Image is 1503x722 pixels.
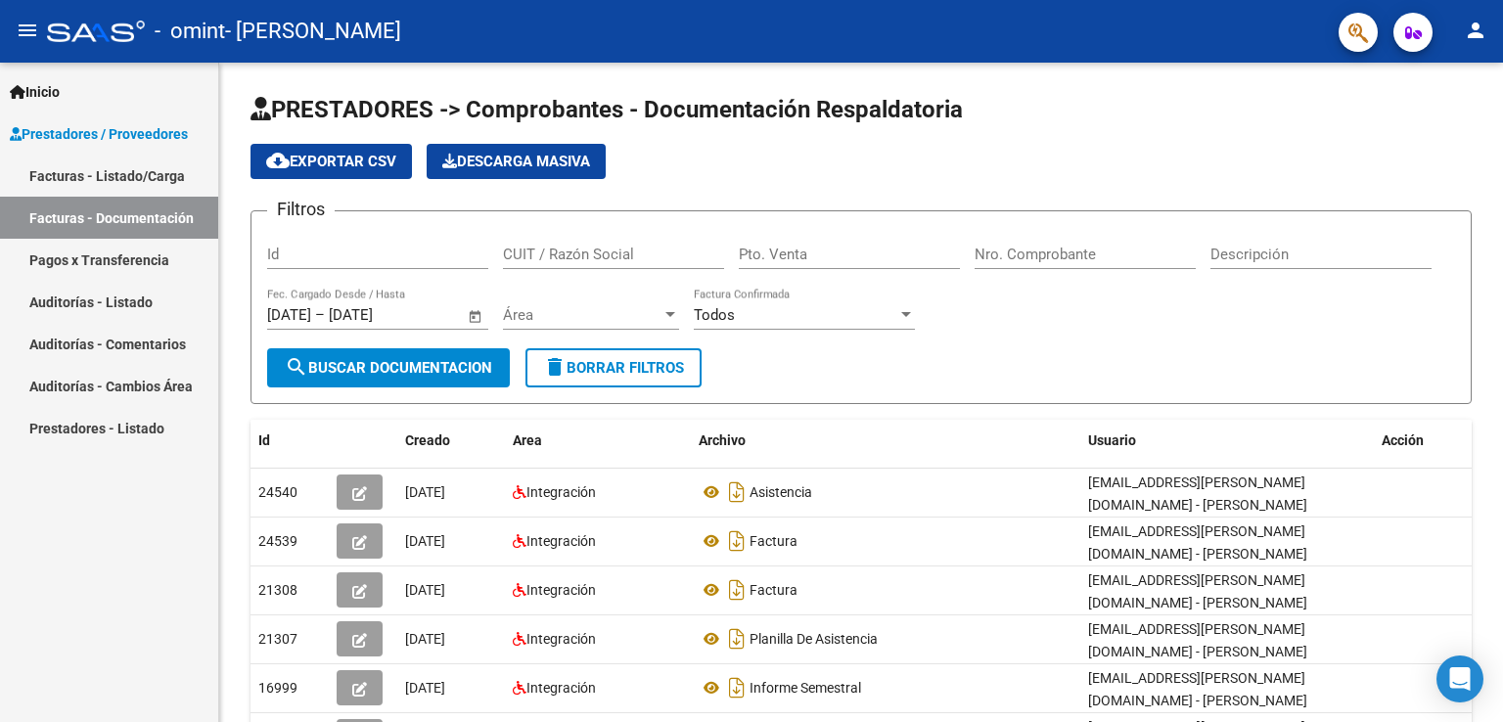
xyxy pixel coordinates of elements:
span: 24540 [258,484,297,500]
span: Todos [694,306,735,324]
span: Integración [526,484,596,500]
span: [EMAIL_ADDRESS][PERSON_NAME][DOMAIN_NAME] - [PERSON_NAME] [1088,572,1307,610]
h3: Filtros [267,196,335,223]
span: 16999 [258,680,297,696]
span: Integración [526,533,596,549]
span: Usuario [1088,432,1136,448]
datatable-header-cell: Archivo [691,420,1080,462]
span: [EMAIL_ADDRESS][PERSON_NAME][DOMAIN_NAME] - [PERSON_NAME] [1088,474,1307,513]
i: Descargar documento [724,574,750,606]
input: Fecha fin [329,306,424,324]
span: Integración [526,631,596,647]
i: Descargar documento [724,623,750,654]
span: Integración [526,582,596,598]
mat-icon: menu [16,19,39,42]
span: Exportar CSV [266,153,396,170]
span: [EMAIL_ADDRESS][PERSON_NAME][DOMAIN_NAME] - [PERSON_NAME] [1088,670,1307,708]
span: 21308 [258,582,297,598]
span: Inicio [10,81,60,103]
span: PRESTADORES -> Comprobantes - Documentación Respaldatoria [250,96,963,123]
span: Asistencia [750,484,812,500]
datatable-header-cell: Acción [1374,420,1472,462]
i: Descargar documento [724,525,750,557]
span: Archivo [699,432,746,448]
div: Open Intercom Messenger [1436,655,1483,702]
span: Integración [526,680,596,696]
span: Area [513,432,542,448]
span: 24539 [258,533,297,549]
button: Descarga Masiva [427,144,606,179]
button: Exportar CSV [250,144,412,179]
span: Área [503,306,661,324]
datatable-header-cell: Area [505,420,691,462]
mat-icon: search [285,355,308,379]
span: Creado [405,432,450,448]
i: Descargar documento [724,476,750,508]
button: Borrar Filtros [525,348,702,387]
span: [DATE] [405,484,445,500]
span: Informe Semestral [750,680,861,696]
span: [DATE] [405,533,445,549]
span: Factura [750,533,797,549]
datatable-header-cell: Creado [397,420,505,462]
mat-icon: cloud_download [266,149,290,172]
span: Prestadores / Proveedores [10,123,188,145]
span: [DATE] [405,582,445,598]
span: Descarga Masiva [442,153,590,170]
button: Open calendar [465,305,487,328]
span: Borrar Filtros [543,359,684,377]
span: Buscar Documentacion [285,359,492,377]
datatable-header-cell: Usuario [1080,420,1374,462]
span: [DATE] [405,680,445,696]
span: – [315,306,325,324]
span: 21307 [258,631,297,647]
span: - omint [155,10,225,53]
mat-icon: delete [543,355,567,379]
mat-icon: person [1464,19,1487,42]
app-download-masive: Descarga masiva de comprobantes (adjuntos) [427,144,606,179]
span: [EMAIL_ADDRESS][PERSON_NAME][DOMAIN_NAME] - [PERSON_NAME] [1088,523,1307,562]
span: [DATE] [405,631,445,647]
input: Fecha inicio [267,306,311,324]
span: - [PERSON_NAME] [225,10,401,53]
span: Acción [1382,432,1424,448]
span: Planilla De Asistencia [750,631,878,647]
span: [EMAIL_ADDRESS][PERSON_NAME][DOMAIN_NAME] - [PERSON_NAME] [1088,621,1307,659]
span: Id [258,432,270,448]
button: Buscar Documentacion [267,348,510,387]
datatable-header-cell: Id [250,420,329,462]
i: Descargar documento [724,672,750,703]
span: Factura [750,582,797,598]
